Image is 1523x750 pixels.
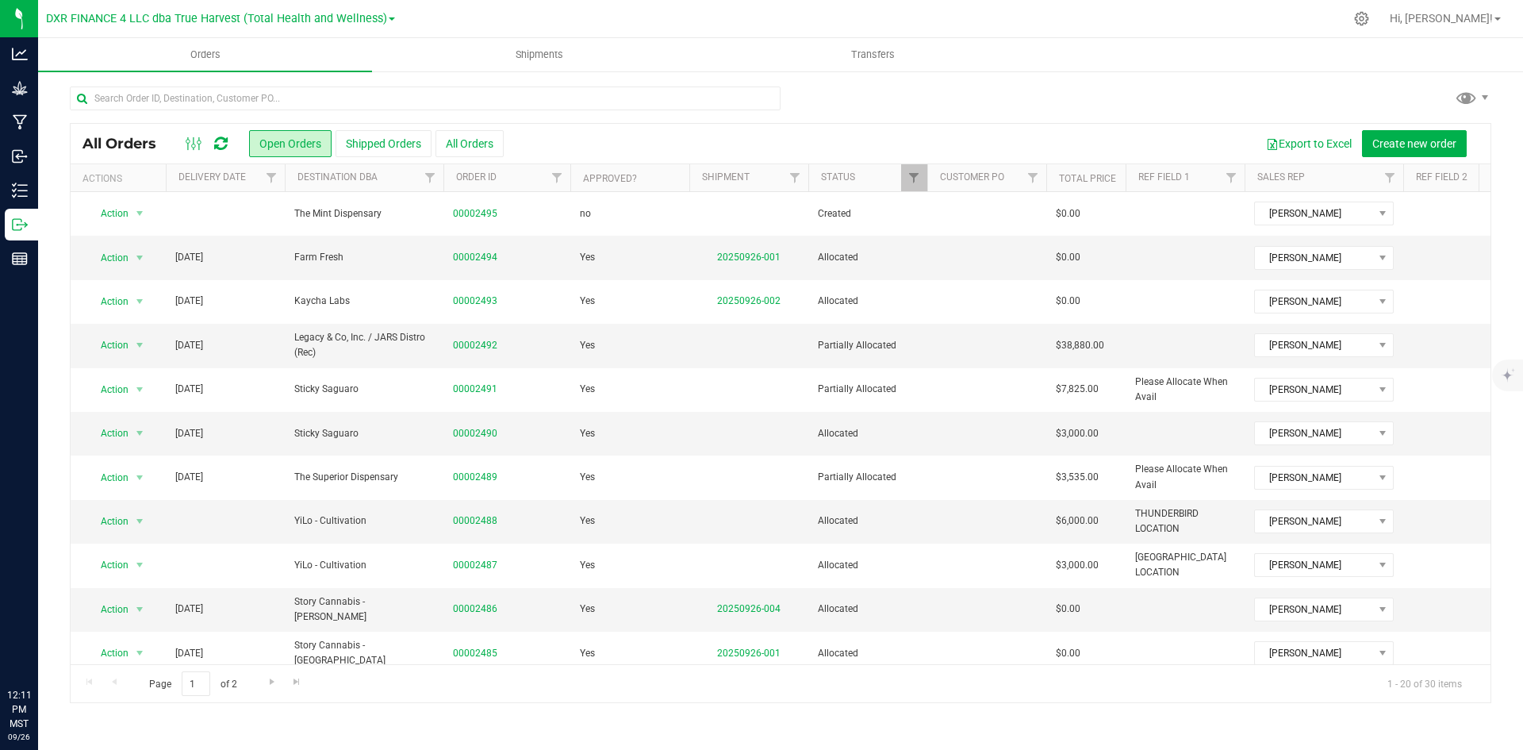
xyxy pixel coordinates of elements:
p: 12:11 PM MST [7,688,31,731]
a: Delivery Date [178,171,246,183]
a: Filter [259,164,285,191]
span: Action [86,467,129,489]
a: 00002489 [453,470,497,485]
span: select [130,510,150,533]
a: 00002493 [453,294,497,309]
span: $0.00 [1056,250,1080,265]
a: Status [821,171,855,183]
span: Allocated [818,602,918,617]
a: Destination DBA [297,171,378,183]
p: 09/26 [7,731,31,743]
a: Shipment [702,171,750,183]
inline-svg: Inventory [12,183,28,198]
span: [DATE] [175,426,203,441]
a: Customer PO [940,171,1004,183]
span: Action [86,202,129,225]
span: YiLo - Cultivation [294,558,434,573]
a: Order ID [456,171,497,183]
span: [PERSON_NAME] [1255,290,1373,313]
a: 20250926-002 [717,295,781,306]
span: Yes [580,426,595,441]
inline-svg: Reports [12,251,28,267]
span: select [130,202,150,225]
span: select [130,598,150,621]
inline-svg: Manufacturing [12,114,28,130]
span: Sticky Saguaro [294,382,434,397]
button: Export to Excel [1256,130,1362,157]
span: The Superior Dispensary [294,470,434,485]
span: THUNDERBIRD LOCATION [1135,506,1235,537]
span: $7,825.00 [1056,382,1099,397]
span: Action [86,334,129,356]
span: Action [86,510,129,533]
span: Partially Allocated [818,382,918,397]
span: select [130,334,150,356]
span: [PERSON_NAME] [1255,334,1373,356]
div: Manage settings [1352,11,1371,26]
a: Ref Field 2 [1416,171,1467,183]
span: [PERSON_NAME] [1255,598,1373,621]
span: Yes [580,250,595,265]
span: Action [86,290,129,313]
span: [DATE] [175,382,203,397]
a: Orders [38,38,372,71]
span: YiLo - Cultivation [294,513,434,529]
span: Allocated [818,558,918,573]
a: Filter [544,164,570,191]
span: Page of 2 [136,671,250,696]
span: Farm Fresh [294,250,434,265]
a: Filter [901,164,927,191]
span: Yes [580,294,595,309]
span: select [130,379,150,401]
span: [PERSON_NAME] [1255,247,1373,269]
span: Sticky Saguaro [294,426,434,441]
span: $0.00 [1056,602,1080,617]
span: Partially Allocated [818,470,918,485]
span: [PERSON_NAME] [1255,379,1373,401]
span: Action [86,379,129,401]
span: Yes [580,513,595,529]
span: Legacy & Co, Inc. / JARS Distro (Rec) [294,330,434,360]
span: Action [86,422,129,444]
iframe: Resource center [16,623,63,671]
a: 00002486 [453,602,497,617]
a: 00002494 [453,250,497,265]
span: [PERSON_NAME] [1255,642,1373,664]
span: $38,880.00 [1056,338,1104,353]
span: Allocated [818,513,918,529]
span: DXR FINANCE 4 LLC dba True Harvest (Total Health and Wellness) [46,12,387,25]
span: Story Cannabis - [GEOGRAPHIC_DATA] [294,638,434,668]
a: Ref Field 1 [1138,171,1190,183]
span: Yes [580,470,595,485]
a: 20250926-001 [717,648,781,659]
button: Open Orders [249,130,332,157]
span: $0.00 [1056,646,1080,661]
span: Action [86,598,129,621]
span: 1 - 20 of 30 items [1375,671,1475,695]
span: Story Cannabis - [PERSON_NAME] [294,594,434,625]
span: Orders [169,48,242,62]
span: Yes [580,602,595,617]
span: select [130,247,150,269]
span: [GEOGRAPHIC_DATA] LOCATION [1135,550,1235,580]
span: The Mint Dispensary [294,206,434,221]
span: select [130,290,150,313]
span: $0.00 [1056,206,1080,221]
span: $3,000.00 [1056,426,1099,441]
inline-svg: Outbound [12,217,28,233]
span: Allocated [818,294,918,309]
input: Search Order ID, Destination, Customer PO... [70,87,781,110]
inline-svg: Inbound [12,148,28,164]
inline-svg: Analytics [12,46,28,62]
span: Allocated [818,426,918,441]
span: [PERSON_NAME] [1255,554,1373,576]
span: no [580,206,591,221]
span: select [130,422,150,444]
a: 00002491 [453,382,497,397]
span: select [130,554,150,576]
span: Partially Allocated [818,338,918,353]
span: Yes [580,646,595,661]
span: [DATE] [175,602,203,617]
span: Yes [580,382,595,397]
button: All Orders [435,130,504,157]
